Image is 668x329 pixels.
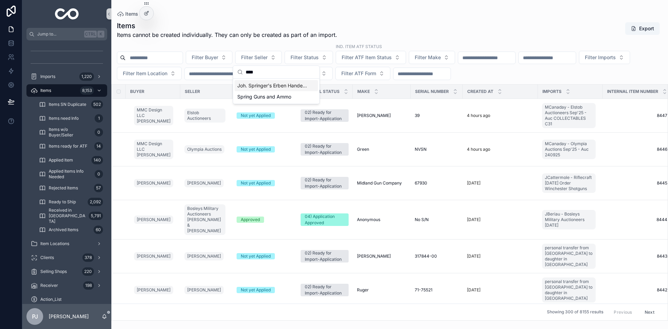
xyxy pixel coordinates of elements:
[184,284,228,296] a: [PERSON_NAME]
[35,210,107,222] a: Received in [GEOGRAPHIC_DATA]5,791
[95,114,103,123] div: 1
[415,287,432,293] span: 71-75521
[184,179,224,187] a: [PERSON_NAME]
[49,185,78,191] span: Rejected Items
[301,284,349,296] a: 02) Ready for Import-Application
[335,67,390,80] button: Select Button
[357,180,402,186] span: Midland Gun Company
[305,284,344,296] div: 02) Ready for Import-Application
[625,22,660,35] button: Export
[37,31,81,37] span: Jump to...
[545,141,593,158] span: MCanaday - Olympia Auctions Sep'25 - Auc 240925
[49,127,92,138] span: Items w/o Buyer/Seller
[542,210,596,229] a: JBeriau - Bosleys Military Auctioneers [DATE]
[547,310,603,315] span: Showing 300 of 8155 results
[187,253,221,259] span: [PERSON_NAME]
[357,180,406,186] a: Midland Gun Company
[35,154,107,166] a: Applied Item140
[35,112,107,125] a: Items need Info1
[241,146,271,152] div: Not yet Applied
[49,102,86,107] span: Items SN Duplicate
[607,287,667,293] span: 8442
[467,217,534,222] a: [DATE]
[409,51,455,64] button: Select Button
[241,287,271,293] div: Not yet Applied
[137,217,170,222] span: [PERSON_NAME]
[134,179,173,187] a: [PERSON_NAME]
[134,104,176,127] a: MMC Design LLC [PERSON_NAME]
[88,198,103,206] div: 2,092
[305,250,344,263] div: 02) Ready for Import-Application
[80,86,94,95] div: 8,153
[134,286,173,294] a: [PERSON_NAME]
[134,106,173,125] a: MMC Design LLC [PERSON_NAME]
[187,206,223,234] span: Bosleys Military Auctioneers [PERSON_NAME] & [PERSON_NAME]
[415,287,459,293] a: 71-75521
[184,252,224,260] a: [PERSON_NAME]
[237,93,291,100] span: Spring Guns and Ammo
[542,102,598,130] a: MCanaday - Elstob Auctioneers Sep'25 - Auc COLLECTABLES C31
[137,141,170,158] span: MMC Design LLC [PERSON_NAME]
[237,146,292,152] a: Not yet Applied
[301,143,349,156] a: 02) Ready for Import-Application
[35,182,107,194] a: Rejected Items57
[341,70,376,77] span: Filter ATF Form
[545,211,593,228] span: JBeriau - Bosleys Military Auctioneers [DATE]
[301,177,349,189] a: 02) Ready for Import-Application
[184,107,228,124] a: Elstob Auctioneers
[357,217,380,222] span: Anonymous
[357,89,370,94] span: Make
[542,172,598,194] a: JCattermole - Riflecraft [DATE] Order Winchester Shotguns
[467,113,490,118] p: 4 hours ago
[357,147,369,152] span: Green
[137,107,170,124] span: MMC Design LLC [PERSON_NAME]
[415,147,427,152] span: NVSN
[134,251,176,262] a: [PERSON_NAME]
[187,147,222,152] span: Olympia Auctions
[241,54,268,61] span: Filter Seller
[415,217,429,222] span: No S/N
[607,113,667,118] a: 8447
[467,253,480,259] p: [DATE]
[117,67,182,80] button: Select Button
[357,113,391,118] span: [PERSON_NAME]
[285,51,333,64] button: Select Button
[542,140,596,159] a: MCanaday - Olympia Auctions Sep'25 - Auc 240925
[49,227,78,233] span: Archived Items
[415,217,459,222] a: No S/N
[185,89,200,94] span: Seller
[542,242,598,270] a: personal transfer from [GEOGRAPHIC_DATA] to daughter in [GEOGRAPHIC_DATA]
[55,8,79,19] img: App logo
[184,203,228,236] a: Bosleys Military Auctioneers [PERSON_NAME] & [PERSON_NAME]
[301,250,349,263] a: 02) Ready for Import-Application
[607,217,667,222] a: 8444
[542,276,598,304] a: personal transfer from [GEOGRAPHIC_DATA] to daughter in [GEOGRAPHIC_DATA]
[89,212,103,220] div: 5,791
[95,170,103,178] div: 0
[241,217,260,223] div: Approved
[186,51,232,64] button: Select Button
[26,251,107,264] a: Clients378
[184,251,228,262] a: [PERSON_NAME]
[40,88,51,93] span: Items
[607,180,667,186] a: 8445
[542,209,598,231] a: JBeriau - Bosleys Military Auctioneers [DATE]
[35,126,107,139] a: Items w/o Buyer/Seller0
[542,277,596,303] a: personal transfer from [GEOGRAPHIC_DATA] to daughter in [GEOGRAPHIC_DATA]
[22,40,111,304] div: scrollable content
[35,140,107,152] a: Items ready for ATF14
[467,253,534,259] a: [DATE]
[137,253,170,259] span: [PERSON_NAME]
[542,138,598,160] a: MCanaday - Olympia Auctions Sep'25 - Auc 240925
[82,267,94,276] div: 220
[607,147,667,152] span: 8446
[357,287,369,293] span: Ruger
[607,253,667,259] a: 8443
[291,54,319,61] span: Filter Status
[82,253,94,262] div: 378
[467,217,480,222] p: [DATE]
[94,142,103,150] div: 14
[301,109,349,122] a: 02) Ready for Import-Application
[130,89,144,94] span: Buyer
